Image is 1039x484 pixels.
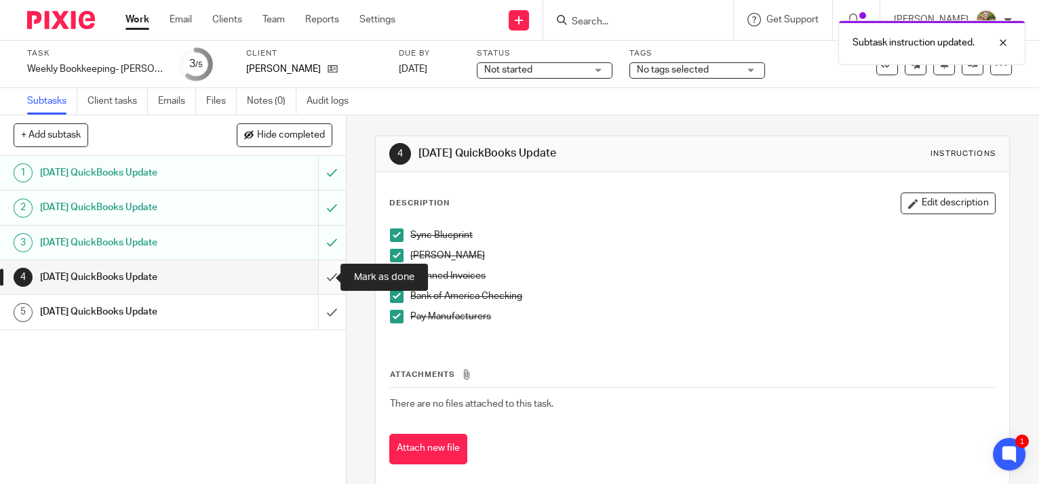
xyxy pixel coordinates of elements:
a: Files [206,88,237,115]
div: Weekly Bookkeeping- [PERSON_NAME] [27,62,163,76]
a: Clients [212,13,242,26]
div: Instructions [930,148,996,159]
label: Due by [399,48,460,59]
div: Weekly Bookkeeping- Petruzzi [27,62,163,76]
a: Work [125,13,149,26]
p: Sync Blueprint [410,228,995,242]
img: Pixie [27,11,95,29]
button: Edit description [901,193,996,214]
a: Emails [158,88,196,115]
button: + Add subtask [14,123,88,146]
h1: [DATE] QuickBooks Update [40,163,216,183]
span: Not started [484,65,532,75]
h1: [DATE] QuickBooks Update [40,197,216,218]
button: Hide completed [237,123,332,146]
span: [DATE] [399,64,427,74]
a: Client tasks [87,88,148,115]
div: 4 [14,268,33,287]
p: [PERSON_NAME] [246,62,321,76]
span: Hide completed [257,130,325,141]
p: [PERSON_NAME] [410,249,995,262]
h1: [DATE] QuickBooks Update [40,233,216,253]
div: 3 [14,233,33,252]
h1: [DATE] QuickBooks Update [418,146,722,161]
span: There are no files attached to this task. [390,399,553,409]
small: /5 [195,61,203,68]
p: Bank of America Checking [410,289,995,303]
h1: [DATE] QuickBooks Update [40,267,216,287]
p: Scanned Invoices [410,269,995,283]
button: Attach new file [389,434,467,464]
p: Subtask instruction updated. [852,36,975,49]
p: Description [389,198,450,209]
span: No tags selected [637,65,709,75]
label: Task [27,48,163,59]
label: Client [246,48,382,59]
h1: [DATE] QuickBooks Update [40,302,216,322]
label: Status [477,48,612,59]
a: Email [170,13,192,26]
img: image.jpg [975,9,997,31]
a: Team [262,13,285,26]
div: 2 [14,199,33,218]
div: 4 [389,143,411,165]
span: Attachments [390,371,455,378]
div: 1 [1015,435,1029,448]
p: Pay Manufacturers [410,310,995,323]
div: 5 [14,303,33,322]
div: 3 [189,56,203,72]
a: Subtasks [27,88,77,115]
a: Reports [305,13,339,26]
a: Audit logs [307,88,359,115]
a: Notes (0) [247,88,296,115]
div: 1 [14,163,33,182]
a: Settings [359,13,395,26]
